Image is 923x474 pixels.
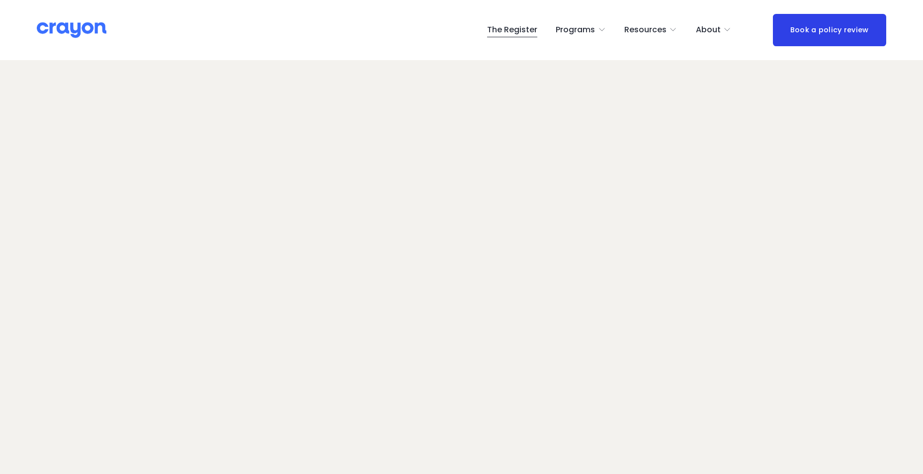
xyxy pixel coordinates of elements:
span: Resources [624,23,667,37]
a: The Register [487,22,537,38]
a: folder dropdown [696,22,732,38]
span: Programs [556,23,595,37]
span: About [696,23,721,37]
img: Crayon [37,21,106,39]
a: folder dropdown [624,22,677,38]
a: Book a policy review [773,14,886,46]
a: folder dropdown [556,22,606,38]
